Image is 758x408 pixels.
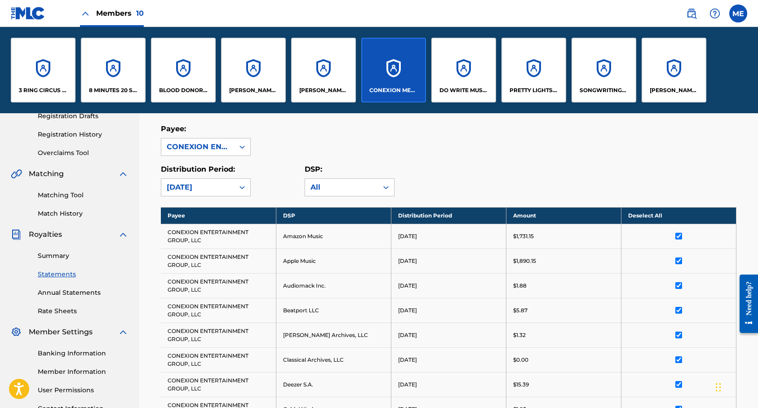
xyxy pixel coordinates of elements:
p: $5.87 [513,306,527,315]
th: Payee [161,207,276,224]
td: Audiomack Inc. [276,273,391,298]
p: DO WRITE MUSIC LLC [439,86,488,94]
a: Accounts8 MINUTES 20 SECONDS [81,38,146,102]
td: [DATE] [391,347,506,372]
div: User Menu [729,4,747,22]
a: Accounts[PERSON_NAME]'S LYRICS LAND & LIVESTOCK [221,38,286,102]
div: [DATE] [167,182,229,193]
label: DSP: [305,165,322,173]
td: [DATE] [391,248,506,273]
div: All [310,182,372,193]
a: Rate Sheets [38,306,129,316]
label: Payee: [161,124,186,133]
th: Deselect All [621,207,736,224]
td: [DATE] [391,224,506,248]
span: Matching [29,169,64,179]
a: Registration Drafts [38,111,129,121]
label: Distribution Period: [161,165,235,173]
img: Member Settings [11,327,22,337]
td: Beatport LLC [276,298,391,323]
td: [PERSON_NAME] Archives, LLC [276,323,391,347]
td: CONEXION ENTERTAINMENT GROUP, LLC [161,248,276,273]
td: CONEXION ENTERTAINMENT GROUP, LLC [161,298,276,323]
td: Classical Archives, LLC [276,347,391,372]
img: Close [80,8,91,19]
a: Statements [38,270,129,279]
iframe: Chat Widget [713,365,758,408]
a: AccountsPRETTY LIGHTS MUSIC PUBLISHING [501,38,566,102]
td: [DATE] [391,323,506,347]
img: expand [118,229,129,240]
th: DSP [276,207,391,224]
td: Deezer S.A. [276,372,391,397]
a: Match History [38,209,129,218]
p: BOBBY'S SONG AND SALVAGE [299,86,348,94]
div: Drag [716,374,721,401]
img: expand [118,169,129,179]
a: Registration History [38,130,129,139]
a: Public Search [683,4,700,22]
p: 3 RING CIRCUS MUSIC LLC [19,86,68,94]
a: Member Information [38,367,129,377]
img: MLC Logo [11,7,45,20]
a: AccountsCONEXION MEDIA GROUP, INC. [361,38,426,102]
th: Distribution Period [391,207,506,224]
p: $15.39 [513,381,529,389]
td: [DATE] [391,298,506,323]
td: CONEXION ENTERTAINMENT GROUP, LLC [161,347,276,372]
span: 10 [136,9,144,18]
a: User Permissions [38,386,129,395]
p: $1.32 [513,331,526,339]
img: search [686,8,697,19]
p: $1.88 [513,282,527,290]
p: Stanley Andrew Karcz Songs/Karcz Music Publishing BMI [650,86,699,94]
p: $1,731.15 [513,232,534,240]
p: CONEXION MEDIA GROUP, INC. [369,86,418,94]
div: CONEXION ENTERTAINMENT GROUP, LLC [167,142,229,152]
img: expand [118,327,129,337]
p: $1,890.15 [513,257,536,265]
a: Overclaims Tool [38,148,129,158]
img: Royalties [11,229,22,240]
a: Summary [38,251,129,261]
td: CONEXION ENTERTAINMENT GROUP, LLC [161,273,276,298]
a: Accounts[PERSON_NAME] Songs/[PERSON_NAME] Music Publishing BMI [642,38,706,102]
p: BLOOD DONOR MUSIC [159,86,208,94]
div: Help [706,4,724,22]
p: SONGWRITINGWITHSOLDIERS [580,86,629,94]
p: PRETTY LIGHTS MUSIC PUBLISHING [510,86,559,94]
a: AccountsDO WRITE MUSIC LLC [431,38,496,102]
td: CONEXION ENTERTAINMENT GROUP, LLC [161,323,276,347]
td: Amazon Music [276,224,391,248]
td: Apple Music [276,248,391,273]
img: Matching [11,169,22,179]
a: Banking Information [38,349,129,358]
p: $0.00 [513,356,528,364]
td: [DATE] [391,372,506,397]
td: CONEXION ENTERTAINMENT GROUP, LLC [161,224,276,248]
a: Matching Tool [38,191,129,200]
iframe: Resource Center [733,267,758,341]
a: AccountsBLOOD DONOR MUSIC [151,38,216,102]
p: 8 MINUTES 20 SECONDS [89,86,138,94]
td: [DATE] [391,273,506,298]
span: Member Settings [29,327,93,337]
a: Annual Statements [38,288,129,297]
th: Amount [506,207,621,224]
span: Members [96,8,144,18]
img: help [709,8,720,19]
td: CONEXION ENTERTAINMENT GROUP, LLC [161,372,276,397]
p: BOBBY'S LYRICS LAND & LIVESTOCK [229,86,278,94]
span: Royalties [29,229,62,240]
a: AccountsSONGWRITINGWITHSOLDIERS [572,38,636,102]
a: Accounts3 RING CIRCUS MUSIC LLC [11,38,75,102]
a: Accounts[PERSON_NAME]'S SONG AND SALVAGE [291,38,356,102]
